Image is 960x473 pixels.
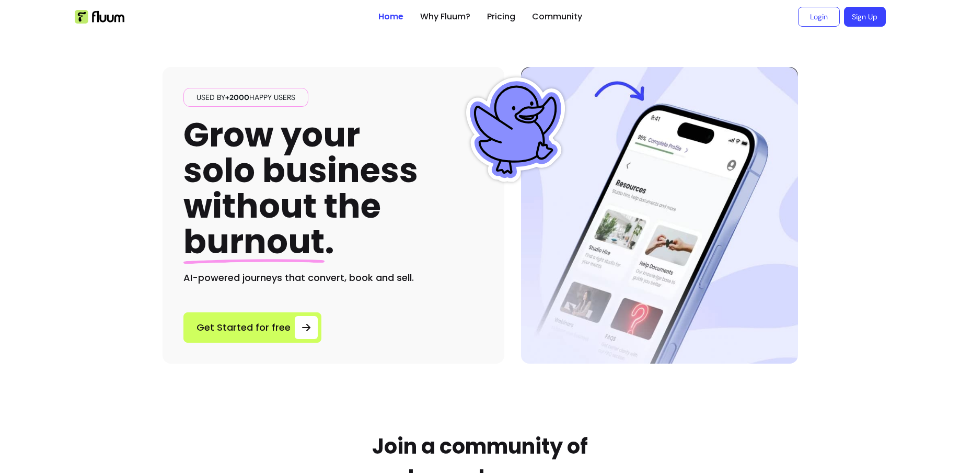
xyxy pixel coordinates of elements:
a: Community [532,10,582,23]
img: Fluum Logo [75,10,124,24]
a: Pricing [487,10,515,23]
a: Home [378,10,403,23]
h1: Grow your solo business without the . [183,117,418,260]
span: burnout [183,218,325,265]
span: Get Started for free [196,320,291,335]
span: +2000 [225,93,249,102]
img: Hero [521,67,798,364]
a: Why Fluum? [420,10,470,23]
h2: AI-powered journeys that convert, book and sell. [183,271,483,285]
a: Sign Up [844,7,886,27]
img: Fluum Duck sticker [464,77,568,182]
span: Used by happy users [192,92,299,103]
a: Login [798,7,840,27]
a: Get Started for free [183,312,321,343]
